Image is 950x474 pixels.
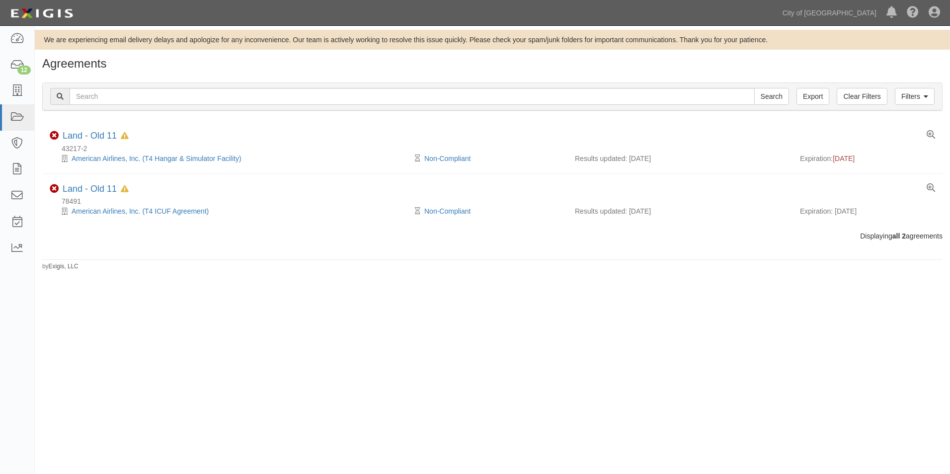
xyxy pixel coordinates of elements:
div: American Airlines, Inc. (T4 ICUF Agreement) [50,206,417,216]
h1: Agreements [42,57,943,70]
i: Pending Review [415,208,420,215]
i: In Default since 08/21/2025 [121,133,129,140]
a: American Airlines, Inc. (T4 ICUF Agreement) [72,207,209,215]
small: by [42,262,79,271]
b: all 2 [892,232,906,240]
i: Pending Review [415,155,420,162]
a: View results summary [927,184,935,193]
div: Results updated: [DATE] [575,154,785,163]
div: Results updated: [DATE] [575,206,785,216]
a: American Airlines, Inc. (T4 Hangar & Simulator Facility) [72,155,241,162]
img: logo-5460c22ac91f19d4615b14bd174203de0afe785f0fc80cf4dbbc73dc1793850b.png [7,4,76,22]
div: Land - Old 11 [63,131,129,142]
input: Search [70,88,755,105]
i: Non-Compliant [50,131,59,140]
div: 78491 [50,196,943,206]
div: Displaying agreements [35,231,950,241]
div: We are experiencing email delivery delays and apologize for any inconvenience. Our team is active... [35,35,950,45]
div: Expiration: [800,154,935,163]
a: Non-Compliant [424,207,471,215]
input: Search [754,88,789,105]
a: Filters [895,88,935,105]
div: Land - Old 11 [63,184,129,195]
a: City of [GEOGRAPHIC_DATA] [778,3,881,23]
a: View results summary [927,131,935,140]
a: Export [796,88,829,105]
span: [DATE] [833,155,855,162]
a: Non-Compliant [424,155,471,162]
a: Exigis, LLC [49,263,79,270]
a: Clear Filters [837,88,887,105]
div: American Airlines, Inc. (T4 Hangar & Simulator Facility) [50,154,417,163]
div: 12 [17,66,31,75]
a: Land - Old 11 [63,184,117,194]
div: Expiration: [DATE] [800,206,935,216]
div: 43217-2 [50,144,943,154]
a: Land - Old 11 [63,131,117,141]
i: In Default since 08/19/2025 [121,186,129,193]
i: Help Center - Complianz [907,7,919,19]
i: Non-Compliant [50,184,59,193]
